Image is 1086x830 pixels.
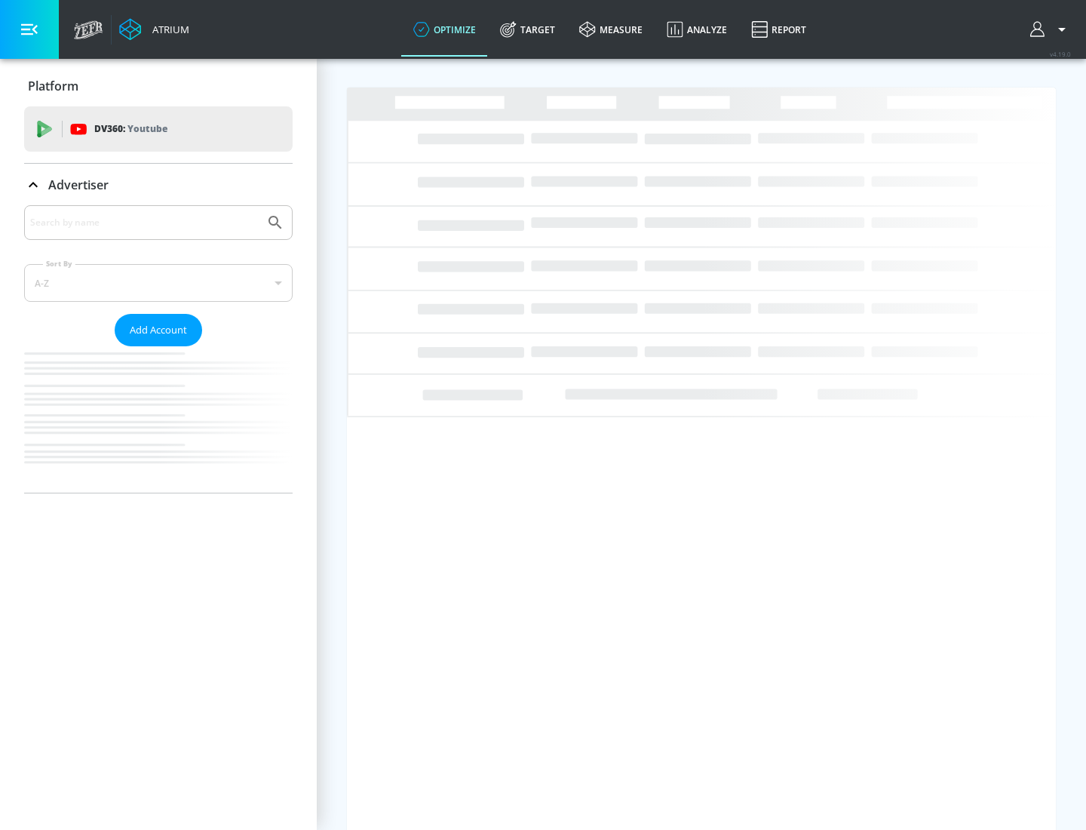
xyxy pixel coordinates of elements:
[115,314,202,346] button: Add Account
[1050,50,1071,58] span: v 4.19.0
[130,321,187,339] span: Add Account
[24,205,293,493] div: Advertiser
[127,121,167,137] p: Youtube
[655,2,739,57] a: Analyze
[119,18,189,41] a: Atrium
[24,264,293,302] div: A-Z
[488,2,567,57] a: Target
[24,106,293,152] div: DV360: Youtube
[739,2,818,57] a: Report
[43,259,75,269] label: Sort By
[30,213,259,232] input: Search by name
[94,121,167,137] p: DV360:
[24,164,293,206] div: Advertiser
[24,65,293,107] div: Platform
[567,2,655,57] a: measure
[146,23,189,36] div: Atrium
[48,177,109,193] p: Advertiser
[28,78,78,94] p: Platform
[24,346,293,493] nav: list of Advertiser
[401,2,488,57] a: optimize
